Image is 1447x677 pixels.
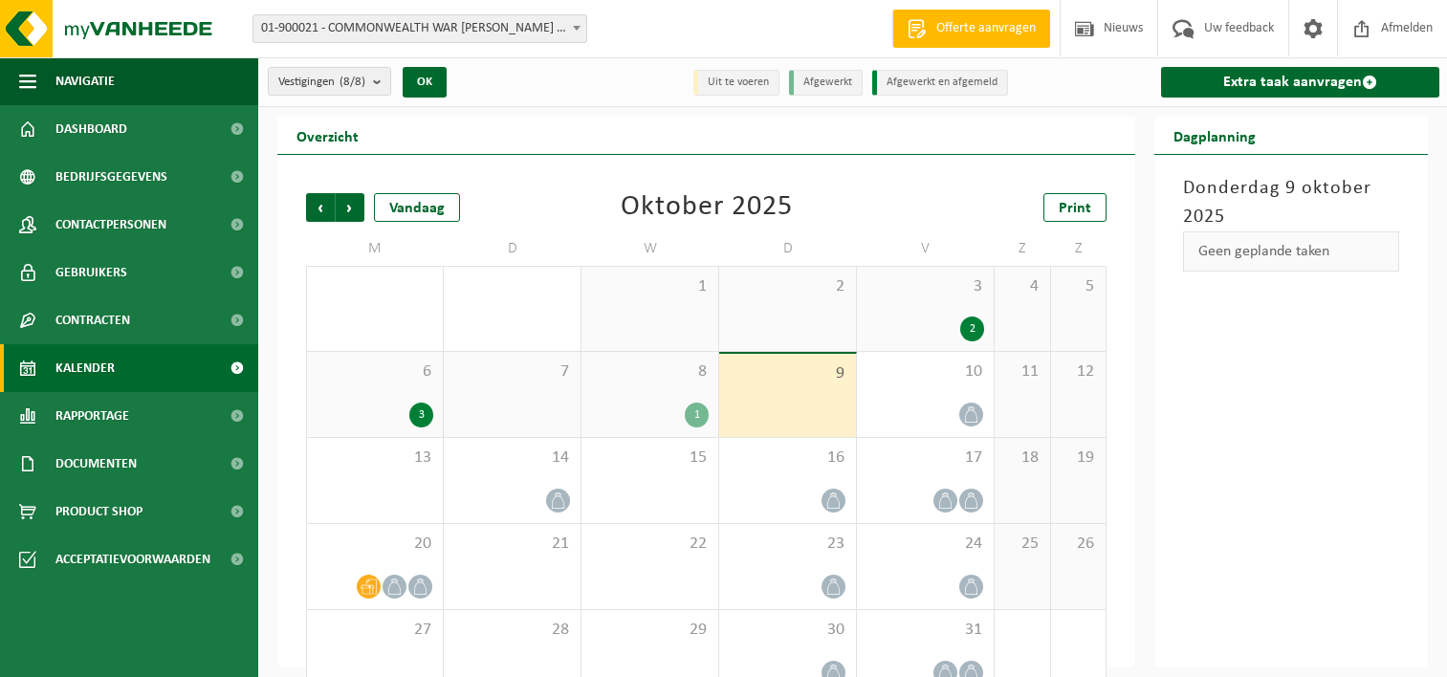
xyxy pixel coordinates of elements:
span: Contracten [55,296,130,344]
span: 13 [317,448,433,469]
span: 15 [591,448,709,469]
div: Vandaag [374,193,460,222]
span: Navigatie [55,57,115,105]
span: 30 [729,620,846,641]
span: 6 [317,361,433,382]
span: 2 [729,276,846,297]
span: 12 [1061,361,1097,382]
div: 2 [960,317,984,341]
span: Documenten [55,440,137,488]
div: 3 [409,403,433,427]
span: 27 [317,620,433,641]
span: 11 [1004,361,1041,382]
button: Vestigingen(8/8) [268,67,391,96]
span: 22 [591,534,709,555]
span: 01-900021 - COMMONWEALTH WAR GRAVES - IEPER [252,14,587,43]
span: Offerte aanvragen [932,19,1041,38]
span: 5 [1061,276,1097,297]
span: 10 [866,361,984,382]
td: V [857,231,995,266]
span: 3 [866,276,984,297]
td: W [581,231,719,266]
span: Gebruikers [55,249,127,296]
span: Vestigingen [278,68,365,97]
span: 7 [453,361,571,382]
span: 23 [729,534,846,555]
span: 14 [453,448,571,469]
li: Afgewerkt [789,70,863,96]
span: Kalender [55,344,115,392]
span: 31 [866,620,984,641]
span: 9 [729,363,846,384]
span: 26 [1061,534,1097,555]
span: 1 [591,276,709,297]
span: 25 [1004,534,1041,555]
span: 20 [317,534,433,555]
span: 19 [1061,448,1097,469]
span: 18 [1004,448,1041,469]
span: 24 [866,534,984,555]
div: Geen geplande taken [1183,231,1399,272]
iframe: chat widget [10,635,319,677]
td: D [719,231,857,266]
span: 21 [453,534,571,555]
span: 17 [866,448,984,469]
span: 16 [729,448,846,469]
div: 1 [685,403,709,427]
td: Z [995,231,1051,266]
li: Uit te voeren [693,70,779,96]
span: Rapportage [55,392,129,440]
h3: Donderdag 9 oktober 2025 [1183,174,1399,231]
span: 4 [1004,276,1041,297]
li: Afgewerkt en afgemeld [872,70,1008,96]
span: Product Shop [55,488,143,535]
span: Vorige [306,193,335,222]
span: Contactpersonen [55,201,166,249]
td: M [306,231,444,266]
span: 01-900021 - COMMONWEALTH WAR GRAVES - IEPER [253,15,586,42]
a: Offerte aanvragen [892,10,1050,48]
span: 28 [453,620,571,641]
span: Print [1059,201,1091,216]
h2: Dagplanning [1154,117,1275,154]
td: D [444,231,581,266]
span: Acceptatievoorwaarden [55,535,210,583]
span: 29 [591,620,709,641]
button: OK [403,67,447,98]
h2: Overzicht [277,117,378,154]
span: Bedrijfsgegevens [55,153,167,201]
span: 8 [591,361,709,382]
a: Extra taak aanvragen [1161,67,1439,98]
td: Z [1051,231,1107,266]
span: Dashboard [55,105,127,153]
count: (8/8) [340,76,365,88]
div: Oktober 2025 [621,193,793,222]
a: Print [1043,193,1107,222]
span: Volgende [336,193,364,222]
